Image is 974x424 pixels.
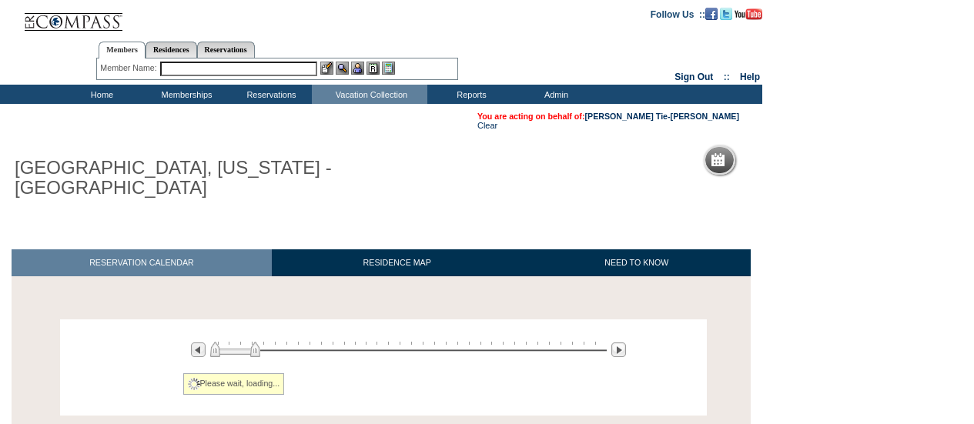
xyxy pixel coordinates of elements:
[724,72,730,82] span: ::
[12,249,272,276] a: RESERVATION CALENDAR
[12,155,356,202] h1: [GEOGRAPHIC_DATA], [US_STATE] - [GEOGRAPHIC_DATA]
[584,112,739,121] a: [PERSON_NAME] Tie-[PERSON_NAME]
[272,249,523,276] a: RESIDENCE MAP
[197,42,255,58] a: Reservations
[351,62,364,75] img: Impersonate
[146,42,197,58] a: Residences
[382,62,395,75] img: b_calculator.gif
[312,85,427,104] td: Vacation Collection
[188,378,200,390] img: spinner2.gif
[227,85,312,104] td: Reservations
[735,8,762,18] a: Subscribe to our YouTube Channel
[735,8,762,20] img: Subscribe to our YouTube Channel
[720,8,732,20] img: Follow us on Twitter
[427,85,512,104] td: Reports
[183,373,285,395] div: Please wait, loading...
[611,342,626,357] img: Next
[512,85,597,104] td: Admin
[674,72,713,82] a: Sign Out
[705,8,718,20] img: Become our fan on Facebook
[320,62,333,75] img: b_edit.gif
[720,8,732,18] a: Follow us on Twitter
[740,72,760,82] a: Help
[367,62,380,75] img: Reservations
[100,62,159,75] div: Member Name:
[99,42,146,58] a: Members
[522,249,751,276] a: NEED TO KNOW
[477,112,739,121] span: You are acting on behalf of:
[477,121,497,130] a: Clear
[58,85,142,104] td: Home
[142,85,227,104] td: Memberships
[731,155,848,165] h5: Reservation Calendar
[651,8,705,20] td: Follow Us ::
[191,342,206,357] img: Previous
[705,8,718,18] a: Become our fan on Facebook
[336,62,349,75] img: View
